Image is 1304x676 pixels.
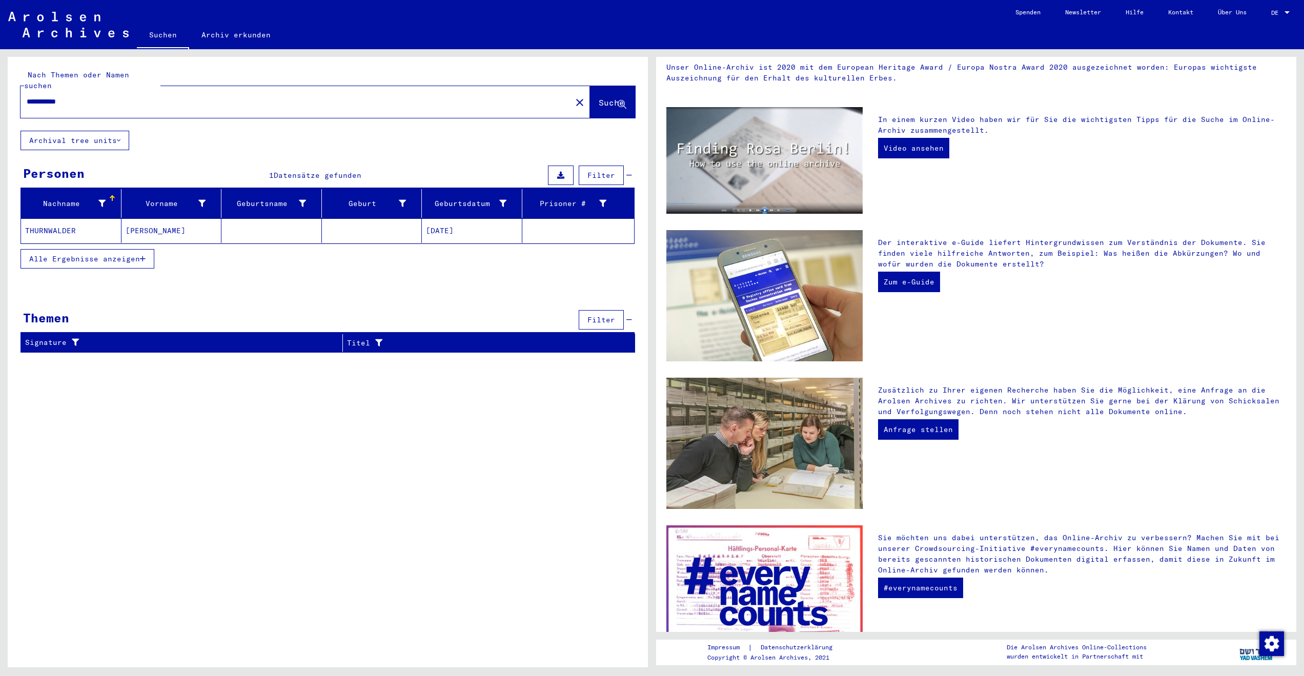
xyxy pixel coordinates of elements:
div: Vorname [126,195,221,212]
div: Geburt‏ [326,198,406,209]
img: Arolsen_neg.svg [8,12,129,37]
div: Geburtsdatum [426,195,522,212]
div: Prisoner # [526,198,607,209]
mat-icon: close [574,96,586,109]
img: video.jpg [666,107,863,214]
a: Zum e-Guide [878,272,940,292]
p: In einem kurzen Video haben wir für Sie die wichtigsten Tipps für die Suche im Online-Archiv zusa... [878,114,1286,136]
span: Datensätze gefunden [274,171,361,180]
a: Suchen [137,23,189,49]
mat-header-cell: Geburt‏ [322,189,422,218]
p: Unser Online-Archiv ist 2020 mit dem European Heritage Award / Europa Nostra Award 2020 ausgezeic... [666,62,1286,84]
div: Geburtsname [226,198,306,209]
div: Titel [347,338,609,349]
p: Sie möchten uns dabei unterstützen, das Online-Archiv zu verbessern? Machen Sie mit bei unserer C... [878,532,1286,576]
button: Alle Ergebnisse anzeigen [21,249,154,269]
p: wurden entwickelt in Partnerschaft mit [1007,652,1147,661]
p: Copyright © Arolsen Archives, 2021 [707,653,845,662]
a: Anfrage stellen [878,419,959,440]
p: Der interaktive e-Guide liefert Hintergrundwissen zum Verständnis der Dokumente. Sie finden viele... [878,237,1286,270]
div: Titel [347,335,622,351]
div: Nachname [25,195,121,212]
mat-header-cell: Vorname [121,189,222,218]
img: enc.jpg [666,525,863,665]
div: Zustimmung ändern [1259,631,1283,655]
mat-cell: [PERSON_NAME] [121,218,222,243]
mat-header-cell: Geburtsdatum [422,189,522,218]
mat-header-cell: Geburtsname [221,189,322,218]
a: Archiv erkunden [189,23,283,47]
button: Archival tree units [21,131,129,150]
button: Suche [590,86,635,118]
img: eguide.jpg [666,230,863,361]
div: | [707,642,845,653]
mat-header-cell: Nachname [21,189,121,218]
span: Filter [587,171,615,180]
button: Clear [569,92,590,112]
span: Alle Ergebnisse anzeigen [29,254,140,263]
p: Die Arolsen Archives Online-Collections [1007,643,1147,652]
div: Nachname [25,198,106,209]
span: Suche [599,97,624,108]
span: Filter [587,315,615,324]
img: Zustimmung ändern [1259,631,1284,656]
span: DE [1271,9,1282,16]
div: Vorname [126,198,206,209]
div: Prisoner # [526,195,622,212]
div: Signature [25,335,342,351]
div: Signature [25,337,330,348]
mat-cell: THURNWALDER [21,218,121,243]
mat-header-cell: Prisoner # [522,189,635,218]
div: Themen [23,309,69,327]
div: Geburtsdatum [426,198,506,209]
a: Impressum [707,642,748,653]
mat-cell: [DATE] [422,218,522,243]
div: Geburt‏ [326,195,422,212]
button: Filter [579,166,624,185]
img: inquiries.jpg [666,378,863,509]
span: 1 [269,171,274,180]
img: yv_logo.png [1237,639,1276,665]
a: #everynamecounts [878,578,963,598]
div: Personen [23,164,85,182]
a: Datenschutzerklärung [752,642,845,653]
div: Geburtsname [226,195,321,212]
a: Video ansehen [878,138,949,158]
mat-label: Nach Themen oder Namen suchen [24,70,129,90]
button: Filter [579,310,624,330]
p: Zusätzlich zu Ihrer eigenen Recherche haben Sie die Möglichkeit, eine Anfrage an die Arolsen Arch... [878,385,1286,417]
